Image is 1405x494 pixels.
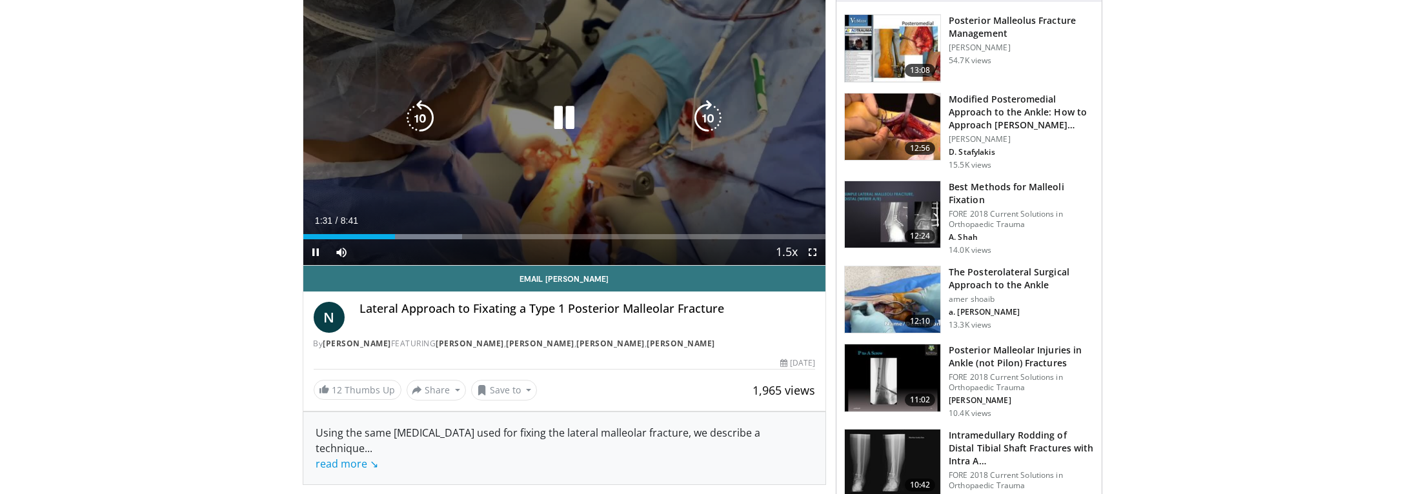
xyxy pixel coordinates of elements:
img: ae8508ed-6896-40ca-bae0-71b8ded2400a.150x105_q85_crop-smart_upscale.jpg [845,94,940,161]
span: 12:24 [905,230,936,242]
p: 14.0K views [949,245,991,255]
p: FORE 2018 Current Solutions in Orthopaedic Trauma [949,470,1094,491]
p: [PERSON_NAME] [949,395,1094,406]
button: Mute [329,239,355,265]
div: [DATE] [780,357,815,369]
a: [PERSON_NAME] [323,338,392,349]
span: ... [316,441,379,471]
a: [PERSON_NAME] [436,338,505,349]
span: 12:10 [905,315,936,328]
div: Progress Bar [303,234,826,239]
a: 13:08 Posterior Malleolus Fracture Management [PERSON_NAME] 54.7K views [844,14,1094,83]
span: 10:42 [905,479,936,491]
h3: Intramedullary Rodding of Distal Tibial Shaft Fractures with Intra A… [949,429,1094,468]
a: 12:10 The Posterolateral Surgical Approach to the Ankle amer shoaib a. [PERSON_NAME] 13.3K views [844,266,1094,334]
p: 54.7K views [949,55,991,66]
h4: Lateral Approach to Fixating a Type 1 Posterior Malleolar Fracture [360,302,816,316]
a: [PERSON_NAME] [577,338,645,349]
a: [PERSON_NAME] [507,338,575,349]
button: Pause [303,239,329,265]
p: A. Shah [949,232,1094,242]
p: [PERSON_NAME] [949,43,1094,53]
button: Fullscreen [800,239,825,265]
h3: Posterior Malleolus Fracture Management [949,14,1094,40]
img: 06e919cc-1148-4201-9eba-894c9dd10b83.150x105_q85_crop-smart_upscale.jpg [845,266,940,333]
span: 8:41 [341,215,358,226]
h3: Posterior Malleolar Injuries in Ankle (not Pilon) Fractures [949,344,1094,370]
p: [PERSON_NAME] [949,134,1094,144]
img: bb3c647c-2c54-4102-bd4b-4b25814f39ee.150x105_q85_crop-smart_upscale.jpg [845,181,940,248]
a: read more ↘ [316,457,379,471]
button: Share [407,380,467,400]
p: 15.5K views [949,160,991,170]
span: 1:31 [315,215,332,226]
p: a. [PERSON_NAME] [949,307,1094,317]
div: By FEATURING , , , [314,338,816,350]
div: Using the same [MEDICAL_DATA] used for fixing the lateral malleolar fracture, we describe a techn... [316,425,813,471]
span: / [336,215,338,226]
h3: Best Methods for Malleoli Fixation [949,181,1094,206]
a: 11:02 Posterior Malleolar Injuries in Ankle (not Pilon) Fractures FORE 2018 Current Solutions in ... [844,344,1094,419]
img: 50e07c4d-707f-48cd-824d-a6044cd0d074.150x105_q85_crop-smart_upscale.jpg [845,15,940,82]
p: 13.3K views [949,320,991,330]
a: 12:56 Modified Posteromedial Approach to the Ankle: How to Approach [PERSON_NAME]… [PERSON_NAME] ... [844,93,1094,170]
a: N [314,302,345,333]
span: 12:56 [905,142,936,155]
h3: Modified Posteromedial Approach to the Ankle: How to Approach [PERSON_NAME]… [949,93,1094,132]
a: [PERSON_NAME] [647,338,716,349]
a: 12 Thumbs Up [314,380,401,400]
p: D. Stafylakis [949,147,1094,157]
p: FORE 2018 Current Solutions in Orthopaedic Trauma [949,209,1094,230]
h3: The Posterolateral Surgical Approach to the Ankle [949,266,1094,291]
a: 12:24 Best Methods for Malleoli Fixation FORE 2018 Current Solutions in Orthopaedic Trauma A. Sha... [844,181,1094,255]
p: 10.4K views [949,408,991,419]
span: 1,965 views [753,382,815,398]
img: c613a3bd-9827-4973-b08f-77b3ce0ba407.150x105_q85_crop-smart_upscale.jpg [845,344,940,411]
button: Playback Rate [774,239,800,265]
p: FORE 2018 Current Solutions in Orthopaedic Trauma [949,372,1094,393]
span: 11:02 [905,393,936,406]
button: Save to [471,380,537,400]
span: 13:08 [905,64,936,77]
a: Email [PERSON_NAME] [303,266,826,291]
p: amer shoaib [949,294,1094,304]
span: 12 [332,384,343,396]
